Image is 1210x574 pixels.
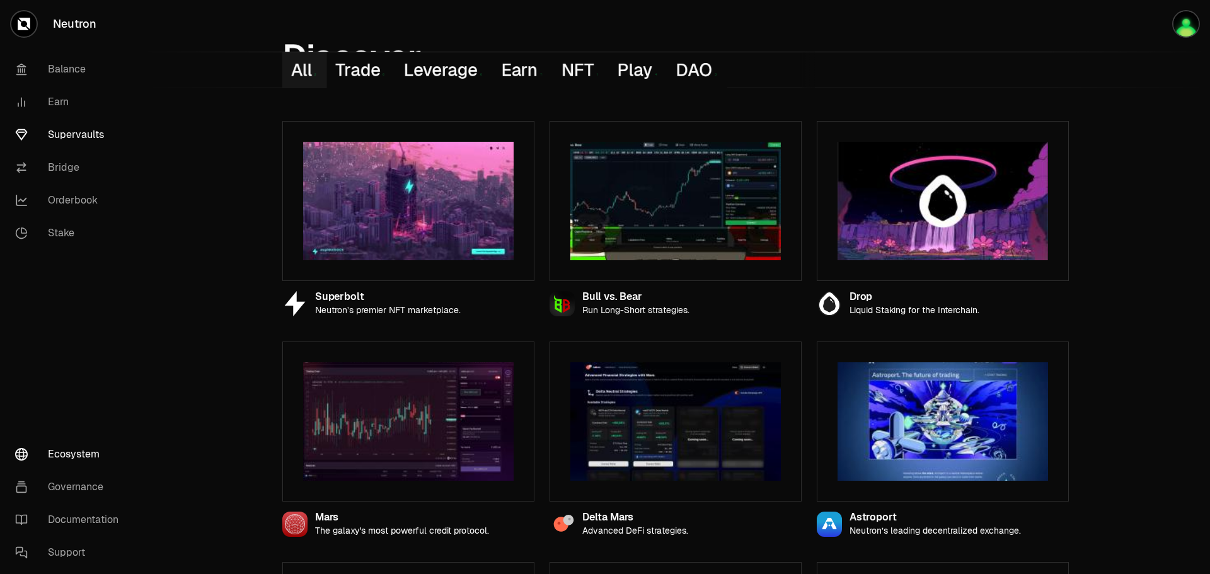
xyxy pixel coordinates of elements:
div: 6 [382,73,384,76]
img: Mars preview image [303,362,514,481]
button: DAO [667,52,727,88]
a: Stake [5,217,136,250]
a: Governance [5,471,136,503]
img: Superbolt preview image [303,142,514,260]
p: Neutron’s premier NFT marketplace. [315,305,461,316]
div: Superbolt [315,292,461,302]
a: Ecosystem [5,438,136,471]
p: Neutron’s leading decentralized exchange. [850,525,1021,536]
a: Earn [5,86,136,118]
div: 1 [596,73,598,76]
a: Bridge [5,151,136,184]
div: 6 [480,73,482,76]
div: Astroport [850,512,1021,523]
button: Earn [492,52,553,88]
div: Drop [850,292,979,302]
a: Orderbook [5,184,136,217]
p: Run Long-Short strategies. [582,305,689,316]
div: Bull vs. Bear [582,292,689,302]
img: Bull vs. Bear preview image [570,142,781,260]
a: Support [5,536,136,569]
img: Astroport preview image [838,362,1048,481]
p: Advanced DeFi strategies. [582,525,688,536]
div: Mars [315,512,489,523]
h1: Discover [282,43,421,72]
a: Balance [5,53,136,86]
div: 11 [539,73,542,76]
button: Play [609,52,667,88]
img: Drop preview image [838,142,1048,260]
button: All [282,52,327,88]
p: Liquid Staking for the Interchain. [850,305,979,316]
img: Delta Mars preview image [570,362,781,481]
a: Documentation [5,503,136,536]
div: 3 [714,73,717,76]
button: Trade [327,52,395,88]
button: Leverage [395,52,492,88]
img: ATOM ONE [1173,11,1199,37]
div: 22 [314,73,316,76]
div: Delta Mars [582,512,688,523]
button: NFT [553,52,609,88]
p: The galaxy's most powerful credit protocol. [315,525,489,536]
div: 4 [654,73,657,76]
a: Supervaults [5,118,136,151]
